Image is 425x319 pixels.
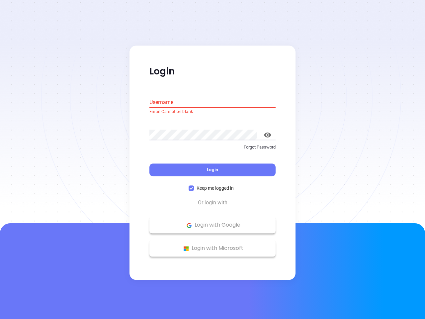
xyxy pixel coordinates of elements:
a: Forgot Password [149,144,276,156]
p: Forgot Password [149,144,276,151]
p: Login [149,65,276,77]
p: Login with Google [153,220,272,230]
img: Microsoft Logo [182,245,190,253]
span: Or login with [195,199,231,207]
span: Login [207,167,218,173]
span: Keep me logged in [194,185,236,192]
button: Microsoft Logo Login with Microsoft [149,240,276,257]
button: Login [149,164,276,176]
img: Google Logo [185,221,193,230]
button: toggle password visibility [260,127,276,143]
p: Login with Microsoft [153,244,272,254]
p: Email Cannot be blank [149,109,276,115]
button: Google Logo Login with Google [149,217,276,234]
